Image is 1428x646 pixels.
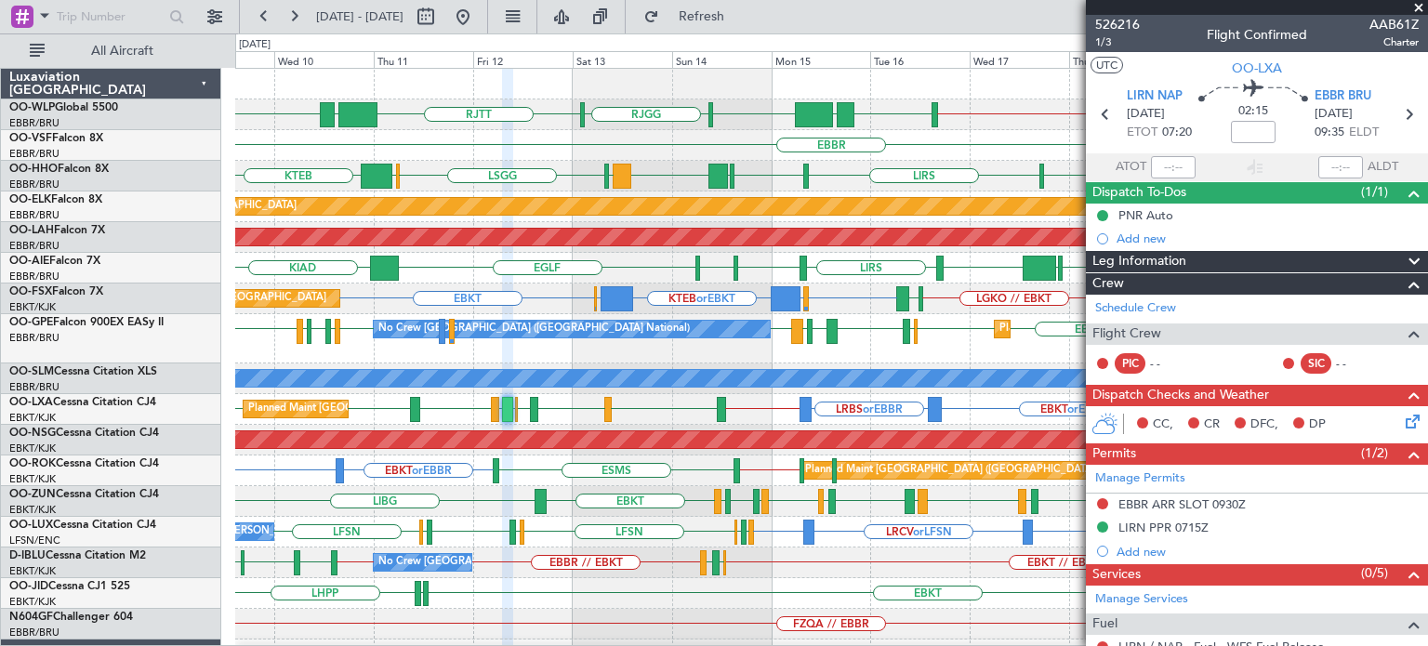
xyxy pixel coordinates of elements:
span: DFC, [1250,415,1278,434]
a: OO-LXACessna Citation CJ4 [9,397,156,408]
div: Planned Maint [GEOGRAPHIC_DATA] ([GEOGRAPHIC_DATA] National) [248,395,585,423]
div: Sun 14 [672,51,772,68]
a: Manage Services [1095,590,1188,609]
span: EBBR BRU [1315,87,1371,106]
a: OO-AIEFalcon 7X [9,256,100,267]
span: Charter [1369,34,1419,50]
span: OO-LXA [9,397,53,408]
span: (1/2) [1361,443,1388,463]
span: Refresh [663,10,741,23]
a: OO-VSFFalcon 8X [9,133,103,144]
div: EBBR ARR SLOT 0930Z [1118,496,1246,512]
a: Manage Permits [1095,469,1185,488]
span: D-IBLU [9,550,46,561]
div: Flight Confirmed [1207,25,1307,45]
a: EBBR/BRU [9,270,59,283]
span: OO-WLP [9,102,55,113]
a: N604GFChallenger 604 [9,612,133,623]
span: Flight Crew [1092,323,1161,345]
div: PIC [1115,353,1145,374]
span: (1/1) [1361,182,1388,202]
a: OO-HHOFalcon 8X [9,164,109,175]
span: OO-ZUN [9,489,56,500]
span: 1/3 [1095,34,1140,50]
span: Services [1092,564,1141,586]
a: OO-NSGCessna Citation CJ4 [9,428,159,439]
div: Sat 13 [573,51,672,68]
a: EBKT/KJK [9,442,56,455]
a: EBKT/KJK [9,564,56,578]
div: Fri 12 [473,51,573,68]
a: EBBR/BRU [9,239,59,253]
div: Add new [1117,544,1419,560]
span: 02:15 [1238,102,1268,121]
input: Trip Number [57,3,164,31]
span: [DATE] [1315,105,1353,124]
span: [DATE] - [DATE] [316,8,403,25]
span: OO-LAH [9,225,54,236]
span: OO-LUX [9,520,53,531]
a: Schedule Crew [1095,299,1176,318]
div: Thu 11 [374,51,473,68]
a: EBBR/BRU [9,331,59,345]
span: ATOT [1116,158,1146,177]
span: OO-ELK [9,194,51,205]
div: No Crew [GEOGRAPHIC_DATA] ([GEOGRAPHIC_DATA] National) [378,548,690,576]
div: [DATE] [239,37,271,53]
span: OO-GPE [9,317,53,328]
span: ELDT [1349,124,1379,142]
a: OO-FSXFalcon 7X [9,286,103,297]
div: - - [1336,355,1378,372]
a: EBKT/KJK [9,503,56,517]
div: Planned Maint [GEOGRAPHIC_DATA] ([GEOGRAPHIC_DATA] National) [999,315,1336,343]
a: LFSN/ENC [9,534,60,547]
span: All Aircraft [48,45,196,58]
button: UTC [1091,57,1123,73]
span: OO-NSG [9,428,56,439]
div: SIC [1301,353,1331,374]
a: EBBR/BRU [9,116,59,130]
div: LIRN PPR 0715Z [1118,520,1209,535]
span: LIRN NAP [1127,87,1183,106]
span: Leg Information [1092,251,1186,272]
span: ALDT [1368,158,1398,177]
a: EBBR/BRU [9,147,59,161]
a: OO-JIDCessna CJ1 525 [9,581,130,592]
div: No Crew [GEOGRAPHIC_DATA] ([GEOGRAPHIC_DATA] National) [378,315,690,343]
a: OO-ROKCessna Citation CJ4 [9,458,159,469]
a: OO-SLMCessna Citation XLS [9,366,157,377]
a: OO-GPEFalcon 900EX EASy II [9,317,164,328]
div: - - [1150,355,1192,372]
input: --:-- [1151,156,1196,178]
div: Tue 16 [870,51,970,68]
a: EBBR/BRU [9,380,59,394]
span: OO-LXA [1232,59,1282,78]
span: Dispatch To-Dos [1092,182,1186,204]
span: OO-FSX [9,286,52,297]
span: Permits [1092,443,1136,465]
a: D-IBLUCessna Citation M2 [9,550,146,561]
div: Planned Maint [GEOGRAPHIC_DATA] ([GEOGRAPHIC_DATA]) [805,456,1098,484]
div: Thu 18 [1069,51,1169,68]
div: PNR Auto [1118,207,1173,223]
div: Add new [1117,231,1419,246]
span: ETOT [1127,124,1157,142]
a: EBKT/KJK [9,595,56,609]
span: OO-JID [9,581,48,592]
span: Crew [1092,273,1124,295]
button: All Aircraft [20,36,202,66]
span: OO-SLM [9,366,54,377]
span: CC, [1153,415,1173,434]
span: 09:35 [1315,124,1344,142]
div: Mon 15 [772,51,871,68]
span: AAB61Z [1369,15,1419,34]
a: EBBR/BRU [9,178,59,191]
span: (0/5) [1361,563,1388,583]
span: CR [1204,415,1220,434]
span: N604GF [9,612,53,623]
span: OO-ROK [9,458,56,469]
a: OO-WLPGlobal 5500 [9,102,118,113]
a: EBKT/KJK [9,411,56,425]
span: Fuel [1092,613,1117,635]
span: 526216 [1095,15,1140,34]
